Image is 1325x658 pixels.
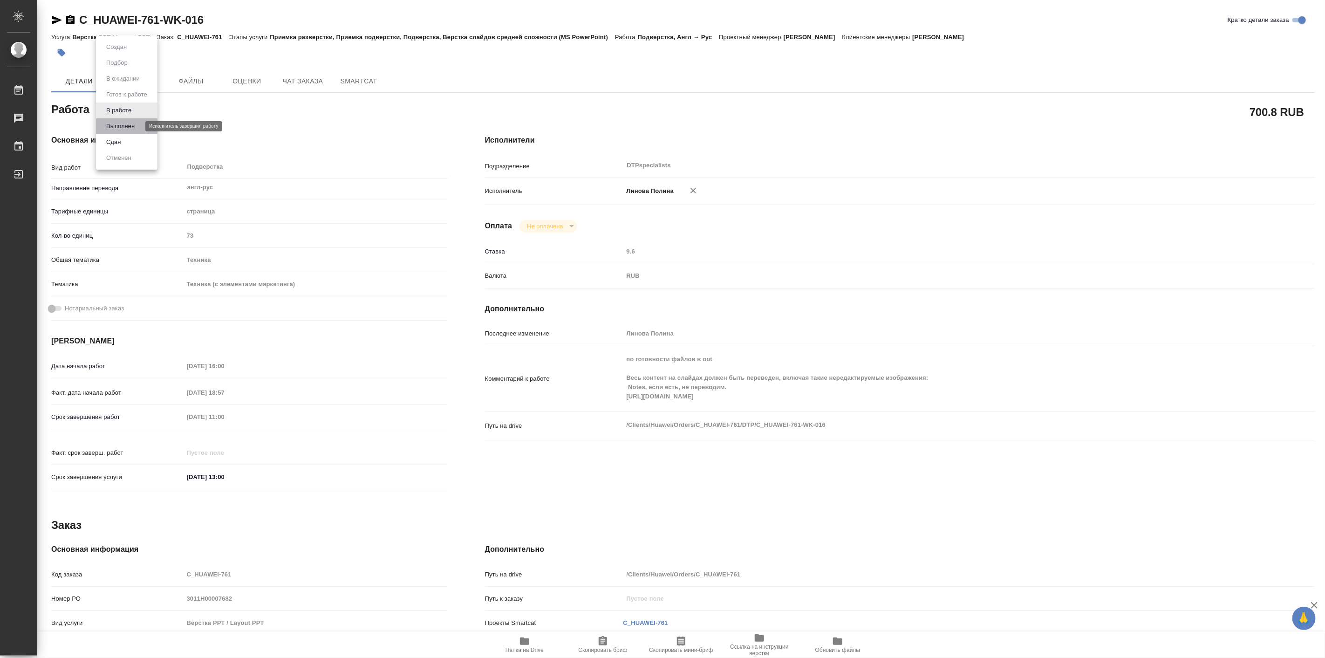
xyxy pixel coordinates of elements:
[103,121,137,131] button: Выполнен
[103,42,130,52] button: Создан
[103,105,134,116] button: В работе
[103,89,150,100] button: Готов к работе
[103,74,143,84] button: В ожидании
[103,153,134,163] button: Отменен
[103,137,123,147] button: Сдан
[103,58,130,68] button: Подбор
